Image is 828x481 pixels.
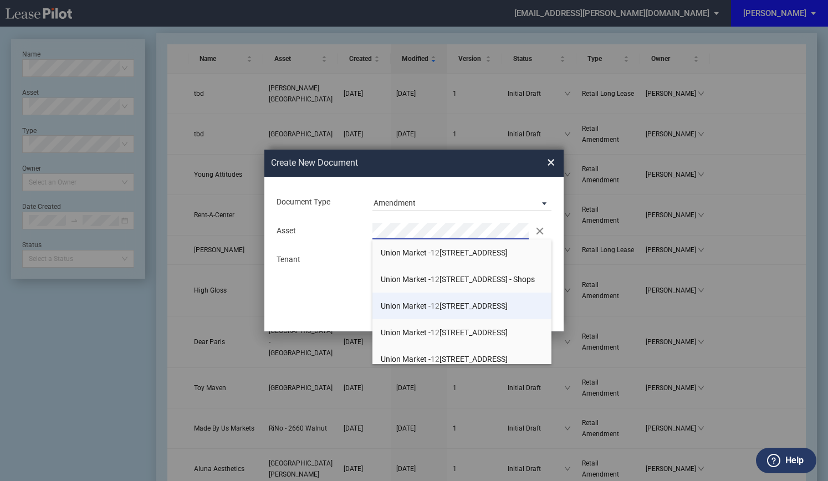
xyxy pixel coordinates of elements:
span: Union Market - [STREET_ADDRESS] [381,248,508,257]
span: 12 [431,275,439,284]
li: Union Market -12[STREET_ADDRESS] [372,319,551,346]
span: × [547,154,555,172]
span: Union Market - [STREET_ADDRESS] [381,328,508,337]
span: 12 [431,301,439,310]
span: Union Market - [STREET_ADDRESS] [381,301,508,310]
h2: Create New Document [271,157,507,169]
md-dialog: Create New ... [264,150,564,331]
div: Tenant [270,254,366,265]
span: 12 [431,248,439,257]
span: 12 [431,328,439,337]
li: Union Market -12[STREET_ADDRESS] [372,346,551,372]
div: Document Type [270,197,366,208]
span: 12 [431,355,439,364]
div: Amendment [374,198,416,207]
li: Union Market -12[STREET_ADDRESS] - Shops [372,266,551,293]
div: Asset [270,226,366,237]
span: Union Market - [STREET_ADDRESS] [381,355,508,364]
li: Union Market -12[STREET_ADDRESS] [372,239,551,266]
md-select: Document Type: Amendment [372,194,551,211]
label: Help [785,453,804,468]
li: Union Market -12[STREET_ADDRESS] [372,293,551,319]
span: Union Market - [STREET_ADDRESS] - Shops [381,275,535,284]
